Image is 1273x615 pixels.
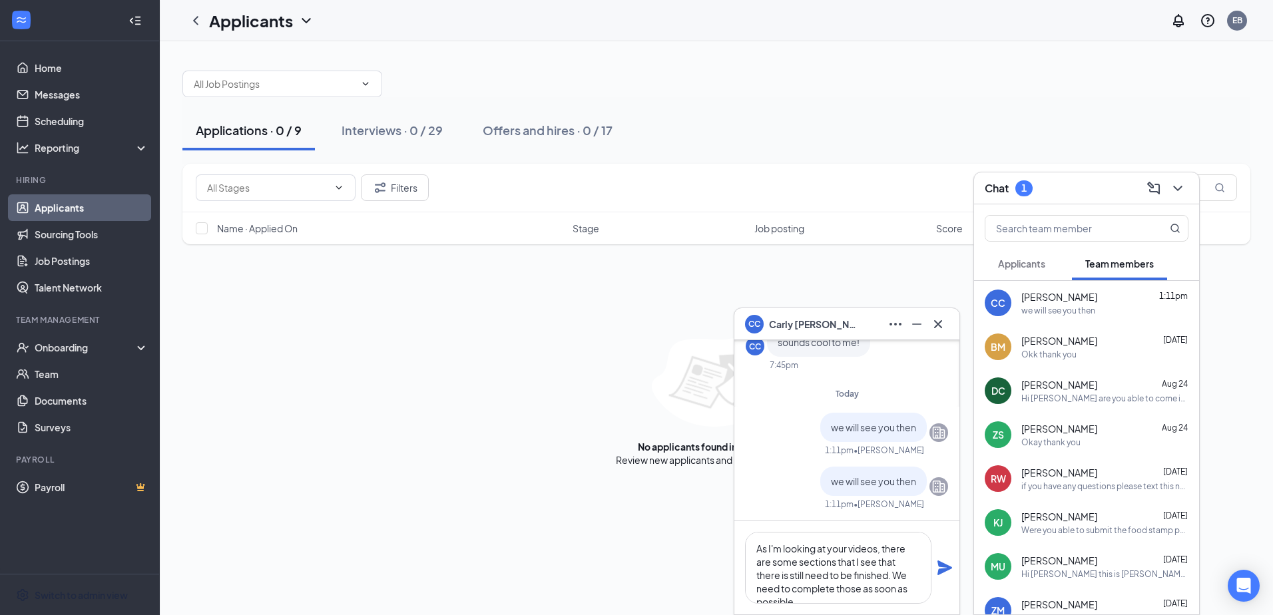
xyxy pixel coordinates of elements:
[1021,378,1097,391] span: [PERSON_NAME]
[35,474,148,501] a: PayrollCrown
[298,13,314,29] svg: ChevronDown
[1163,467,1188,477] span: [DATE]
[35,55,148,81] a: Home
[930,316,946,332] svg: Cross
[927,313,949,335] button: Cross
[1170,13,1186,29] svg: Notifications
[931,479,947,495] svg: Company
[35,274,148,301] a: Talent Network
[991,472,1006,485] div: RW
[1146,180,1162,196] svg: ComposeMessage
[1021,305,1095,316] div: we will see you then
[196,122,302,138] div: Applications · 0 / 9
[35,414,148,441] a: Surveys
[1021,510,1097,523] span: [PERSON_NAME]
[825,445,854,456] div: 1:11pm
[854,499,924,510] span: • [PERSON_NAME]
[1021,334,1097,347] span: [PERSON_NAME]
[1163,554,1188,564] span: [DATE]
[16,174,146,186] div: Hiring
[1163,598,1188,608] span: [DATE]
[217,222,298,235] span: Name · Applied On
[1021,422,1097,435] span: [PERSON_NAME]
[991,560,1005,573] div: MU
[931,425,947,441] svg: Company
[16,454,146,465] div: Payroll
[207,180,328,195] input: All Stages
[991,384,1005,397] div: DC
[35,81,148,108] a: Messages
[16,141,29,154] svg: Analysis
[778,336,860,348] span: sounds cool to me!
[1021,466,1097,479] span: [PERSON_NAME]
[35,221,148,248] a: Sourcing Tools
[909,316,925,332] svg: Minimize
[616,453,817,467] div: Review new applicants and manage next steps
[1021,182,1027,194] div: 1
[209,9,293,32] h1: Applicants
[35,588,128,602] div: Switch to admin view
[1162,423,1188,433] span: Aug 24
[836,389,859,399] span: Today
[16,588,29,602] svg: Settings
[15,13,28,27] svg: WorkstreamLogo
[35,108,148,134] a: Scheduling
[1170,180,1186,196] svg: ChevronDown
[1021,437,1081,448] div: Okay thank you
[1200,13,1216,29] svg: QuestionInfo
[194,77,355,91] input: All Job Postings
[483,122,613,138] div: Offers and hires · 0 / 17
[936,222,963,235] span: Score
[361,174,429,201] button: Filter Filters
[1021,524,1188,536] div: Were you able to submit the food stamp paperwork
[831,421,916,433] span: we will see you then
[35,341,137,354] div: Onboarding
[1021,598,1097,611] span: [PERSON_NAME]
[1021,349,1077,360] div: Okk thank you
[831,475,916,487] span: we will see you then
[35,387,148,414] a: Documents
[1021,554,1097,567] span: [PERSON_NAME]
[825,499,854,510] div: 1:11pm
[1021,393,1188,404] div: Hi [PERSON_NAME] are you able to come in and start videos at 11am [DATE]
[906,313,927,335] button: Minimize
[1085,258,1154,270] span: Team members
[985,216,1143,241] input: Search team member
[16,341,29,354] svg: UserCheck
[334,182,344,193] svg: ChevronDown
[770,359,798,371] div: 7:45pm
[769,317,862,331] span: Carly [PERSON_NAME]
[638,440,795,453] div: No applicants found in applications
[937,560,953,576] svg: Plane
[35,141,149,154] div: Reporting
[1021,290,1097,304] span: [PERSON_NAME]
[128,14,142,27] svg: Collapse
[991,340,1005,353] div: BM
[749,341,761,352] div: CC
[888,316,903,332] svg: Ellipses
[991,296,1005,309] div: CC
[1232,15,1242,26] div: EB
[372,180,388,196] svg: Filter
[1162,379,1188,389] span: Aug 24
[1021,481,1188,492] div: if you have any questions please text this number 3193712237, I don't have access to this one all...
[754,222,804,235] span: Job posting
[854,445,924,456] span: • [PERSON_NAME]
[1159,291,1188,301] span: 1:11pm
[35,248,148,274] a: Job Postings
[35,361,148,387] a: Team
[1143,178,1164,199] button: ComposeMessage
[985,181,1009,196] h3: Chat
[1214,182,1225,193] svg: MagnifyingGlass
[1228,570,1260,602] div: Open Intercom Messenger
[1167,178,1188,199] button: ChevronDown
[188,13,204,29] svg: ChevronLeft
[1163,335,1188,345] span: [DATE]
[652,337,782,427] img: empty-state
[993,516,1003,529] div: KJ
[885,313,906,335] button: Ellipses
[35,194,148,221] a: Applicants
[745,532,931,604] textarea: As I'm looking at your videos, there are some sections that I see that there is still need to be ...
